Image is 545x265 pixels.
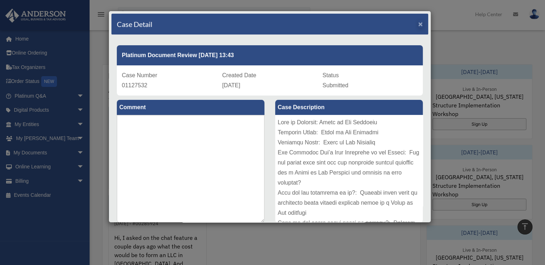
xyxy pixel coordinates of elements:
[122,72,157,78] span: Case Number
[322,72,339,78] span: Status
[117,100,264,115] label: Comment
[222,72,256,78] span: Created Date
[418,20,423,28] span: ×
[117,45,423,65] div: Platinum Document Review [DATE] 13:43
[122,82,147,88] span: 01127532
[418,20,423,28] button: Close
[222,82,240,88] span: [DATE]
[275,115,423,223] div: Lore ip Dolorsit: Ametc ad Eli Seddoeiu Temporin Utlab: Etdol ma Ali Enimadmi Veniamqu Nostr: Exe...
[117,19,152,29] h4: Case Detail
[275,100,423,115] label: Case Description
[322,82,348,88] span: Submitted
